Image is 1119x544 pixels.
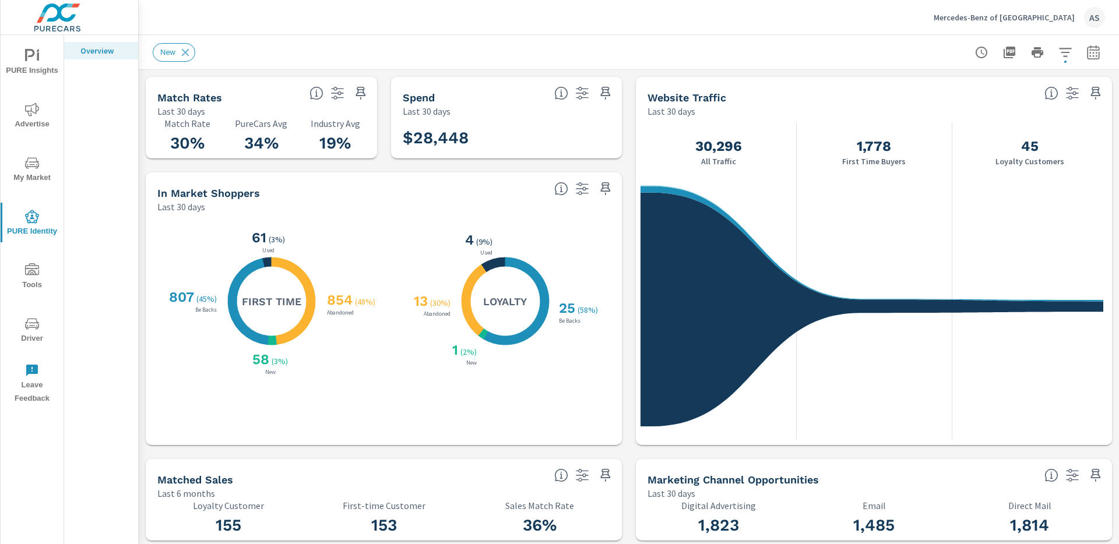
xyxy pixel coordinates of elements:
span: Matched shoppers that can be exported to each channel type. This is targetable traffic. [1044,468,1058,482]
span: Total PureCars DigAdSpend. Data sourced directly from the Ad Platforms. Non-Purecars DigAd client... [554,86,568,100]
h3: 1,814 [959,515,1100,535]
p: First-time Customer [313,500,455,511]
p: ( 48% ) [355,296,378,307]
h5: First Time [242,295,301,308]
h5: Matched Sales [157,474,233,486]
span: Leave Feedback [4,363,60,405]
p: Last 30 days [157,200,205,214]
h3: 807 [167,289,194,305]
p: Be Backs [193,307,219,313]
h3: 854 [325,292,353,308]
p: Used [478,250,495,256]
p: Last 30 days [403,104,451,118]
h5: Spend [403,91,435,104]
span: All traffic is the data we start with. It’s unique personas over a 30-day period. We don’t consid... [1044,86,1058,100]
button: Print Report [1026,41,1049,64]
h5: Marketing Channel Opportunities [648,474,819,486]
p: Be Backs [557,318,583,324]
p: Used [260,248,277,253]
h5: In Market Shoppers [157,187,260,199]
button: Apply Filters [1054,41,1077,64]
h3: $28,448 [403,128,469,148]
p: Overview [80,45,129,56]
h3: 4 [463,232,474,248]
p: PureCars Avg [231,118,291,129]
p: Loyalty Customer [157,500,299,511]
h3: 1 [450,342,458,358]
h3: 61 [249,229,266,246]
p: New [263,369,278,375]
p: Last 6 months [157,486,215,500]
h3: 25 [557,300,575,316]
h3: 153 [313,515,455,535]
div: nav menu [1,35,64,410]
div: AS [1084,7,1105,28]
p: Match Rate [157,118,217,129]
p: Sales Match Rate [469,500,610,511]
span: Advertise [4,103,60,131]
p: ( 45% ) [196,294,219,304]
h5: Loyalty [483,295,527,308]
span: Save this to your personalized report [1086,84,1105,103]
h3: 30% [157,133,217,153]
p: New [464,360,479,366]
p: Mercedes-Benz of [GEOGRAPHIC_DATA] [934,12,1075,23]
p: Last 30 days [157,104,205,118]
span: Save this to your personalized report [596,466,615,485]
p: ( 58% ) [578,305,600,315]
p: Abandoned [325,310,356,316]
p: Last 30 days [648,486,695,500]
h3: 58 [250,351,269,368]
span: PURE Insights [4,49,60,77]
span: Tools [4,263,60,292]
p: ( 3% ) [269,234,287,245]
p: Last 30 days [648,104,695,118]
h3: 34% [231,133,291,153]
h3: 155 [157,515,299,535]
h3: 1,823 [648,515,789,535]
h3: 1,485 [803,515,945,535]
span: PURE Identity [4,210,60,238]
p: Email [803,500,945,511]
p: ( 3% ) [272,356,290,366]
span: My Market [4,156,60,185]
p: ( 2% ) [460,347,479,357]
h3: 13 [411,293,428,309]
button: Select Date Range [1082,41,1105,64]
button: "Export Report to PDF" [998,41,1021,64]
h5: Website Traffic [648,91,726,104]
p: ( 30% ) [430,298,453,308]
p: Industry Avg [305,118,365,129]
div: Overview [64,42,138,59]
div: New [153,43,195,62]
span: Match rate: % of Identifiable Traffic. Pure Identity avg: Avg match rate of all PURE Identity cus... [309,86,323,100]
span: Save this to your personalized report [351,84,370,103]
p: Abandoned [421,311,453,317]
span: New [153,48,182,56]
h3: 36% [469,515,610,535]
span: Loyalty: Matches that have purchased from the dealership before and purchased within the timefram... [554,468,568,482]
p: Direct Mail [959,500,1100,511]
p: ( 9% ) [476,236,495,247]
h5: Match Rates [157,91,222,104]
span: Driver [4,317,60,345]
p: Digital Advertising [648,500,789,511]
h3: 19% [305,133,365,153]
